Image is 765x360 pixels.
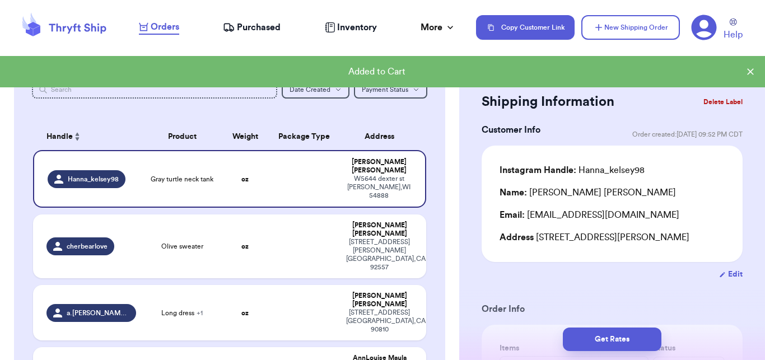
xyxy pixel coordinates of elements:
div: [EMAIL_ADDRESS][DOMAIN_NAME] [500,208,725,222]
button: Get Rates [563,328,661,351]
span: Instagram Handle: [500,166,576,175]
div: [PERSON_NAME] [PERSON_NAME] [346,221,413,238]
th: Weight [222,123,269,150]
a: Purchased [223,21,281,34]
button: Copy Customer Link [476,15,575,40]
button: Payment Status [354,81,427,99]
strong: oz [241,310,249,316]
a: Inventory [325,21,377,34]
button: Delete Label [699,90,747,114]
div: [PERSON_NAME] [PERSON_NAME] [500,186,676,199]
div: [PERSON_NAME] [PERSON_NAME] [346,158,412,175]
span: + 1 [197,310,203,316]
button: Edit [719,269,743,280]
span: Olive sweater [161,242,203,251]
span: Email: [500,211,525,219]
button: New Shipping Order [581,15,680,40]
button: Date Created [282,81,349,99]
span: Long dress [161,308,203,317]
span: Payment Status [362,86,408,93]
div: Added to Cart [9,65,745,78]
strong: oz [241,243,249,250]
th: Package Type [269,123,339,150]
th: Address [339,123,426,150]
div: [STREET_ADDRESS] [PERSON_NAME][GEOGRAPHIC_DATA] , CA 92557 [346,238,413,272]
h2: Shipping Information [482,93,614,111]
span: Orders [151,20,179,34]
h3: Order Info [482,302,743,316]
input: Search [32,81,277,99]
span: Purchased [237,21,281,34]
button: Sort ascending [73,130,82,143]
span: Help [724,28,743,41]
h3: Customer Info [482,123,540,137]
div: [PERSON_NAME] [PERSON_NAME] [346,292,413,308]
span: cherbearlove [67,242,108,251]
div: [STREET_ADDRESS] [GEOGRAPHIC_DATA] , CA 90810 [346,308,413,334]
span: Address [500,233,534,242]
span: a.[PERSON_NAME].inthe.mewdow [67,308,130,317]
div: [STREET_ADDRESS][PERSON_NAME] [500,231,725,244]
div: W5644 dexter st [PERSON_NAME] , WI 54888 [346,175,412,200]
span: Handle [46,131,73,143]
a: Orders [139,20,179,35]
div: More [421,21,456,34]
span: Name: [500,188,527,197]
span: Gray turtle neck tank [151,175,213,184]
a: Help [724,18,743,41]
span: Hanna_kelsey98 [68,175,119,184]
div: Hanna_kelsey98 [500,163,645,177]
strong: oz [241,176,249,183]
th: Product [143,123,221,150]
span: Inventory [337,21,377,34]
span: Date Created [290,86,330,93]
span: Order created: [DATE] 09:52 PM CDT [632,130,743,139]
